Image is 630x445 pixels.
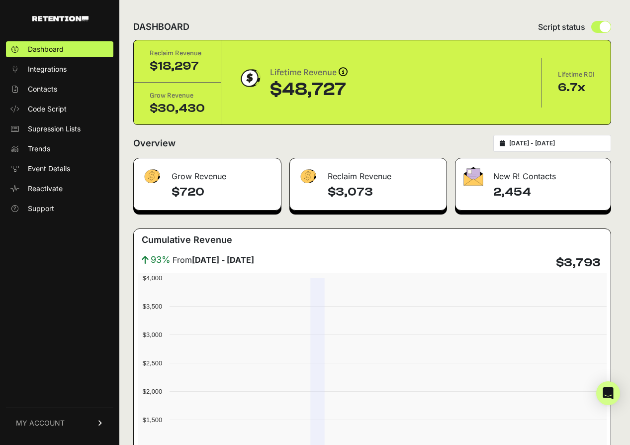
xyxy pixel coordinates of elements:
[151,253,171,267] span: 93%
[32,16,89,21] img: Retention.com
[298,167,318,186] img: fa-dollar-13500eef13a19c4ab2b9ed9ad552e47b0d9fc28b02b83b90ba0e00f96d6372e9.png
[28,84,57,94] span: Contacts
[328,184,438,200] h4: $3,073
[133,20,189,34] h2: DASHBOARD
[172,184,273,200] h4: $720
[270,80,348,100] div: $48,727
[237,66,262,91] img: dollar-coin-05c43ed7efb7bc0c12610022525b4bbbb207c7efeef5aecc26f025e68dcafac9.png
[134,158,281,188] div: Grow Revenue
[143,359,162,367] text: $2,500
[192,255,254,265] strong: [DATE] - [DATE]
[493,184,603,200] h4: 2,454
[28,204,54,214] span: Support
[28,124,81,134] span: Supression Lists
[28,44,64,54] span: Dashboard
[556,255,601,271] h4: $3,793
[455,158,611,188] div: New R! Contacts
[150,48,205,58] div: Reclaim Revenue
[150,91,205,101] div: Grow Revenue
[142,233,232,247] h3: Cumulative Revenue
[6,408,113,438] a: MY ACCOUNT
[28,164,70,174] span: Event Details
[6,61,113,77] a: Integrations
[463,167,483,186] img: fa-envelope-19ae18322b30453b285274b1b8af3d052b27d846a4fbe8435d1a52b978f639a2.png
[28,184,63,194] span: Reactivate
[143,303,162,310] text: $3,500
[143,388,162,395] text: $2,000
[28,64,67,74] span: Integrations
[143,274,162,282] text: $4,000
[16,418,65,428] span: MY ACCOUNT
[6,101,113,117] a: Code Script
[6,161,113,177] a: Event Details
[133,136,176,150] h2: Overview
[558,80,595,96] div: 6.7x
[143,416,162,424] text: $1,500
[6,121,113,137] a: Supression Lists
[143,331,162,338] text: $3,000
[6,81,113,97] a: Contacts
[142,167,162,186] img: fa-dollar-13500eef13a19c4ab2b9ed9ad552e47b0d9fc28b02b83b90ba0e00f96d6372e9.png
[28,144,50,154] span: Trends
[150,58,205,74] div: $18,297
[6,41,113,57] a: Dashboard
[6,201,113,217] a: Support
[173,254,254,266] span: From
[150,101,205,116] div: $30,430
[290,158,446,188] div: Reclaim Revenue
[596,381,620,405] div: Open Intercom Messenger
[28,104,67,114] span: Code Script
[270,66,348,80] div: Lifetime Revenue
[6,181,113,197] a: Reactivate
[6,141,113,157] a: Trends
[538,21,585,33] span: Script status
[558,70,595,80] div: Lifetime ROI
